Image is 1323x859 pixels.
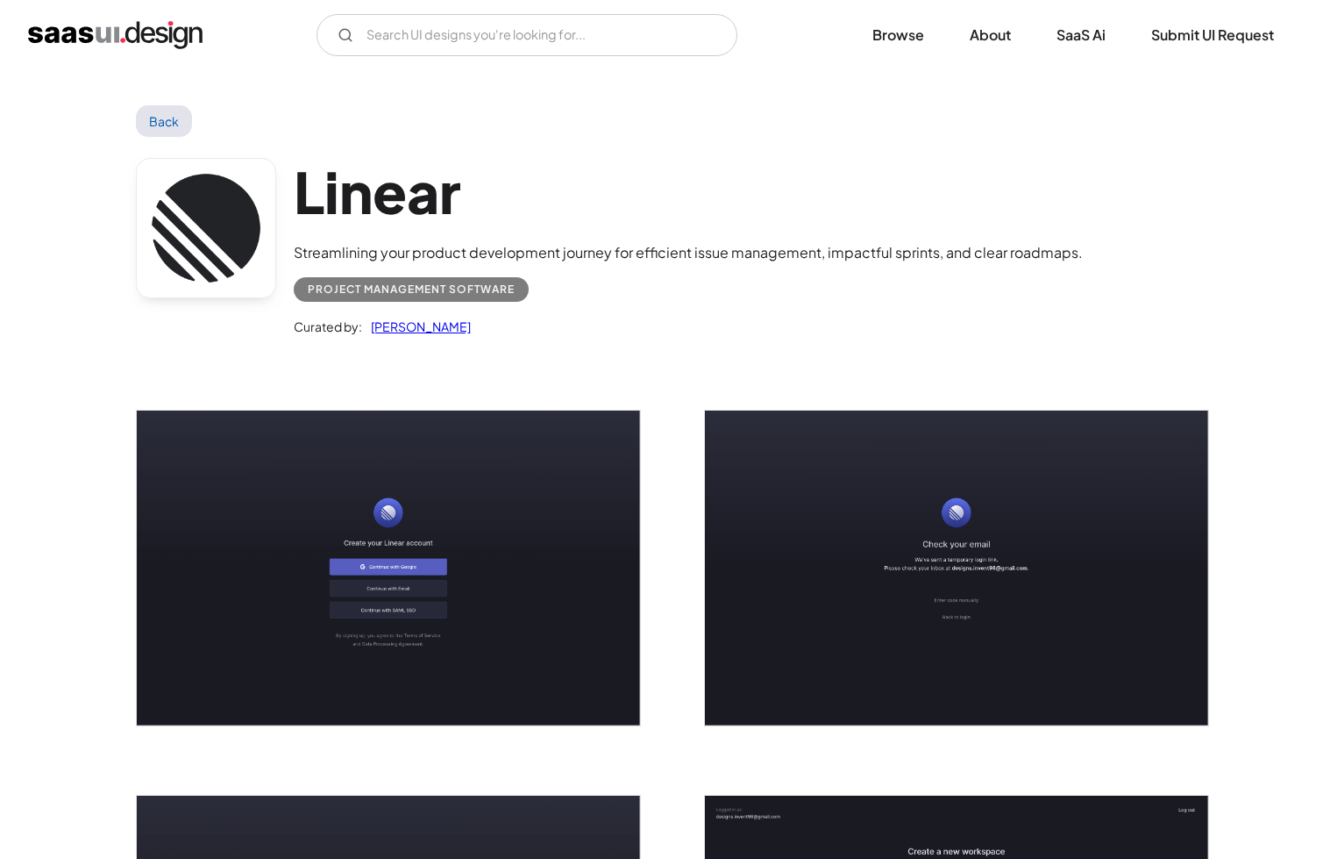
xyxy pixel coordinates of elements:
[137,411,640,726] img: 648701b4848bc244d71e8d08_Linear%20Signup%20Screen.png
[294,158,1083,225] h1: Linear
[308,279,515,300] div: Project Management Software
[362,316,471,337] a: [PERSON_NAME]
[28,21,203,49] a: home
[137,411,640,726] a: open lightbox
[705,411,1208,726] img: 648701b3919ba8d4c66f90ab_Linear%20Verify%20Mail%20Screen.png
[294,316,362,337] div: Curated by:
[317,14,737,56] form: Email Form
[317,14,737,56] input: Search UI designs you're looking for...
[949,16,1032,54] a: About
[1130,16,1295,54] a: Submit UI Request
[294,242,1083,263] div: Streamlining your product development journey for efficient issue management, impactful sprints, ...
[851,16,945,54] a: Browse
[1035,16,1127,54] a: SaaS Ai
[705,411,1208,726] a: open lightbox
[136,105,193,137] a: Back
